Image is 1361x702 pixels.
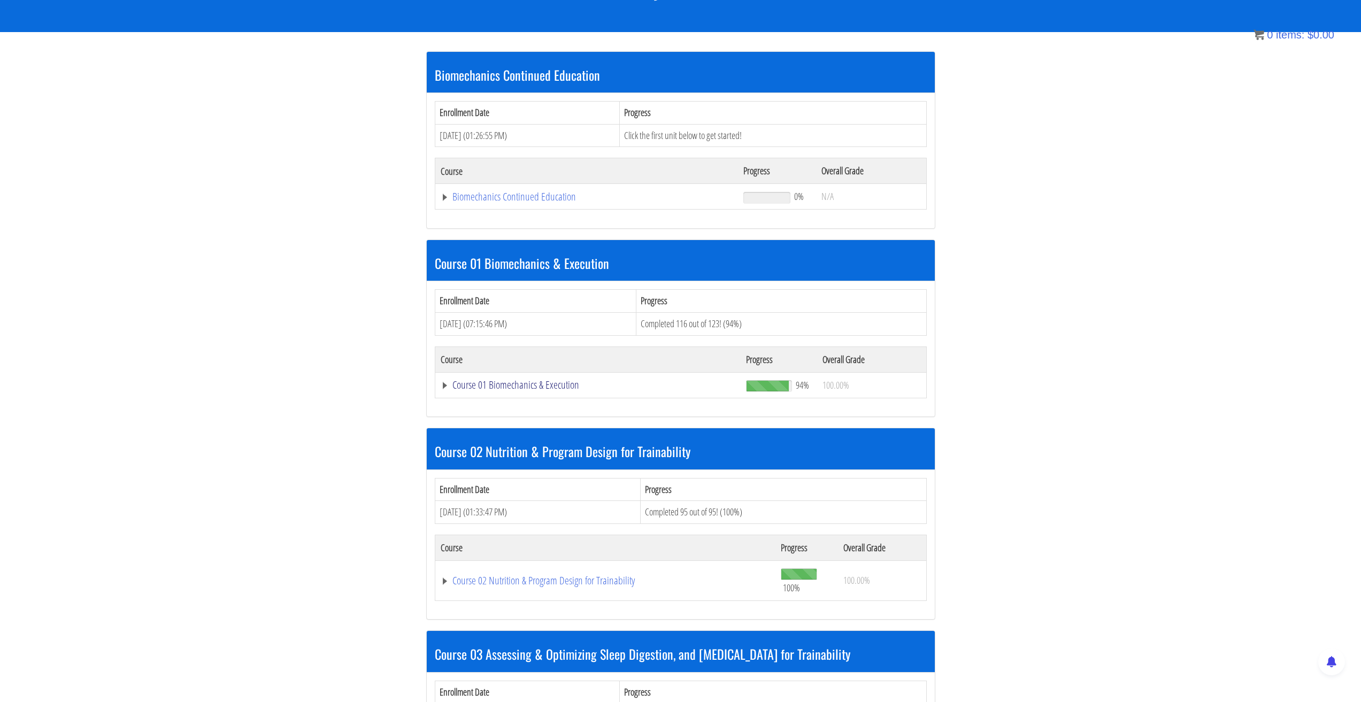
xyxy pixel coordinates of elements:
[817,372,926,398] td: 100.00%
[640,501,926,524] td: Completed 95 out of 95! (100%)
[838,560,926,600] td: 100.00%
[1267,29,1273,41] span: 0
[838,535,926,560] th: Overall Grade
[796,379,809,391] span: 94%
[640,478,926,501] th: Progress
[435,444,927,458] h3: Course 02 Nutrition & Program Design for Trainability
[741,346,817,372] th: Progress
[435,256,927,270] h3: Course 01 Biomechanics & Execution
[441,191,733,202] a: Biomechanics Continued Education
[620,124,926,147] td: Click the first unit below to get started!
[435,312,636,335] td: [DATE] (07:15:46 PM)
[636,290,926,313] th: Progress
[1254,29,1264,40] img: icon11.png
[1308,29,1313,41] span: $
[435,346,741,372] th: Course
[435,501,640,524] td: [DATE] (01:33:47 PM)
[1276,29,1304,41] span: items:
[435,158,738,184] th: Course
[441,380,736,390] a: Course 01 Biomechanics & Execution
[1308,29,1334,41] bdi: 0.00
[816,184,926,210] td: N/A
[816,158,926,184] th: Overall Grade
[817,346,926,372] th: Overall Grade
[435,535,775,560] th: Course
[435,290,636,313] th: Enrollment Date
[435,478,640,501] th: Enrollment Date
[1254,29,1334,41] a: 0 items: $0.00
[435,124,620,147] td: [DATE] (01:26:55 PM)
[738,158,816,184] th: Progress
[775,535,837,560] th: Progress
[620,101,926,124] th: Progress
[441,575,771,586] a: Course 02 Nutrition & Program Design for Trainability
[794,190,804,202] span: 0%
[783,582,800,593] span: 100%
[435,68,927,82] h3: Biomechanics Continued Education
[435,647,927,661] h3: Course 03 Assessing & Optimizing Sleep Digestion, and [MEDICAL_DATA] for Trainability
[636,312,926,335] td: Completed 116 out of 123! (94%)
[435,101,620,124] th: Enrollment Date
